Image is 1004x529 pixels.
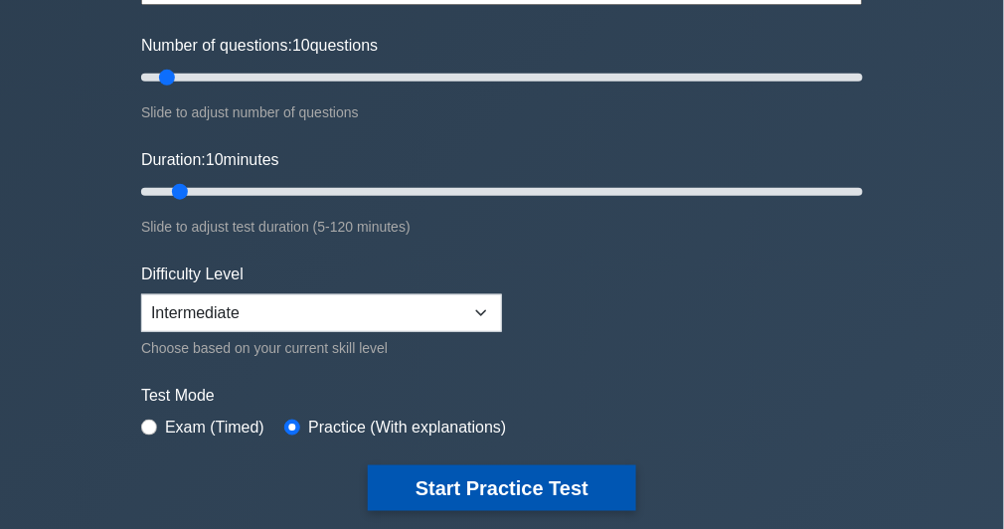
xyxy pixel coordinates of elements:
[308,416,506,440] label: Practice (With explanations)
[141,384,863,408] label: Test Mode
[292,37,310,54] span: 10
[141,148,279,172] label: Duration: minutes
[141,34,378,58] label: Number of questions: questions
[206,151,224,168] span: 10
[141,100,863,124] div: Slide to adjust number of questions
[141,263,244,286] label: Difficulty Level
[368,465,636,511] button: Start Practice Test
[141,336,502,360] div: Choose based on your current skill level
[141,215,863,239] div: Slide to adjust test duration (5-120 minutes)
[165,416,264,440] label: Exam (Timed)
